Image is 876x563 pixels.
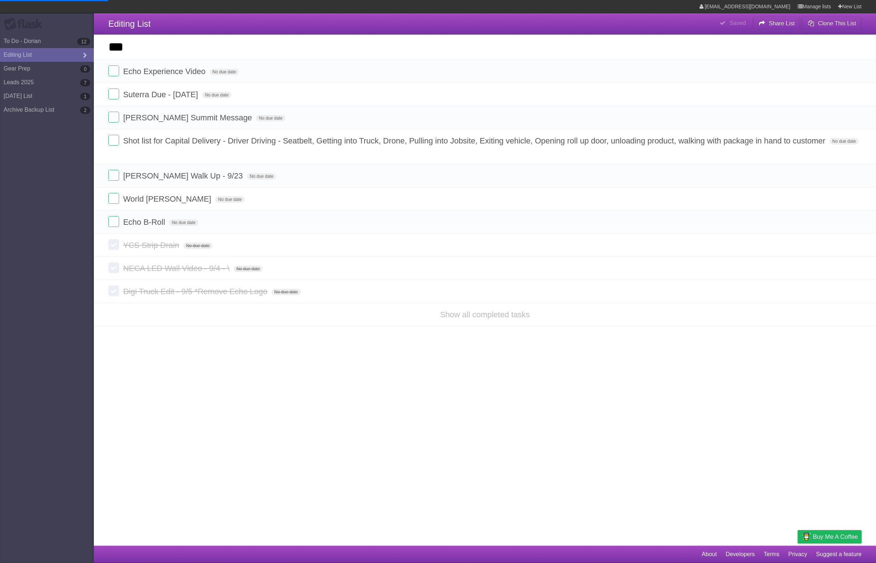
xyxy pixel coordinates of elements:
a: Privacy [788,547,807,561]
span: YCS Strip Drain [123,241,181,250]
: NECA LED Wall Video - 9/4 - \ [123,264,231,273]
label: Done [108,89,119,99]
b: Saved [729,20,746,26]
b: 0 [80,65,90,73]
div: Flask [4,18,47,31]
span: No due date [169,219,198,226]
span: Editing List [108,19,151,29]
label: Done [108,216,119,227]
label: Done [108,285,119,296]
label: Done [108,65,119,76]
span: No due date [247,173,276,180]
span: World [PERSON_NAME] [123,194,213,203]
span: Buy me a coffee [813,530,858,543]
button: Share List [753,17,801,30]
span: Digi Truck Edit - 9/5 *Remove Echo Logo [123,287,269,296]
label: Done [108,262,119,273]
span: No due date [256,115,285,121]
img: Buy me a coffee [801,530,811,543]
a: Show all completed tasks [440,310,529,319]
span: No due date [234,266,263,272]
a: About [702,547,717,561]
b: Clone This List [818,20,856,26]
span: [PERSON_NAME] Summit Message [123,113,254,122]
button: Clone This List [802,17,862,30]
span: No due date [210,69,239,75]
label: Done [108,135,119,146]
span: No due date [202,92,231,98]
span: Echo Experience Video [123,67,207,76]
span: [PERSON_NAME] Walk Up - 9/23 [123,171,245,180]
a: Terms [764,547,780,561]
span: No due date [829,138,859,145]
span: No due date [215,196,244,203]
label: Done [108,170,119,181]
label: Done [108,193,119,204]
span: Shot list for Capital Delivery - Driver Driving - Seatbelt, Getting into Truck, Drone, Pulling in... [123,136,827,145]
a: Suggest a feature [816,547,862,561]
label: Done [108,239,119,250]
b: 1 [80,93,90,100]
span: No due date [271,289,301,295]
a: Buy me a coffee [798,530,862,543]
span: Suterra Due - [DATE] [123,90,200,99]
b: 7 [80,79,90,86]
b: 2 [80,107,90,114]
b: Share List [769,20,795,26]
a: Developers [725,547,755,561]
span: Echo B-Roll [123,218,167,227]
span: No due date [183,242,213,249]
label: Done [108,112,119,123]
b: 12 [77,38,90,45]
